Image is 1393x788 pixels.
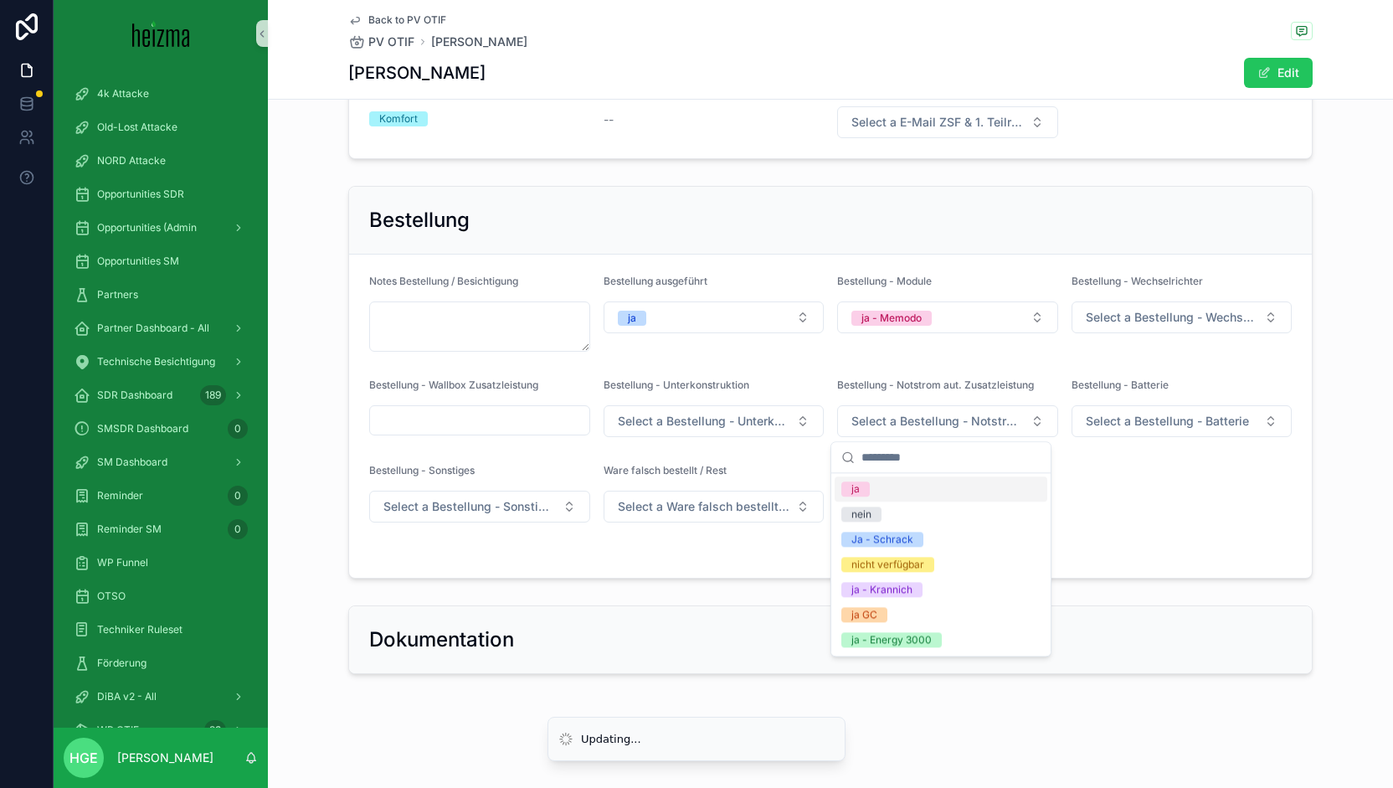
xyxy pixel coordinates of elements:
[204,720,226,740] div: 39
[64,179,258,209] a: Opportunities SDR
[837,405,1058,437] button: Select Button
[97,556,148,569] span: WP Funnel
[64,246,258,276] a: Opportunities SM
[132,20,190,47] img: App logo
[1072,379,1169,391] span: Bestellung - Batterie
[64,648,258,678] a: Förderung
[831,473,1051,656] div: Suggestions
[851,507,871,522] div: nein
[379,111,418,126] div: Komfort
[837,275,932,287] span: Bestellung - Module
[1086,309,1258,326] span: Select a Bestellung - Wechselrichter
[369,207,470,234] h2: Bestellung
[369,379,538,391] span: Bestellung - Wallbox Zusatzleistung
[97,422,188,435] span: SMSDR Dashboard
[851,532,913,547] div: Ja - Schrack
[348,13,446,27] a: Back to PV OTIF
[604,379,749,391] span: Bestellung - Unterkonstruktion
[64,347,258,377] a: Technische Besichtigung
[604,491,825,523] button: Select Button
[604,464,727,476] span: Ware falsch bestellt / Rest
[851,557,924,572] div: nicht verfügbar
[851,607,877,622] div: ja GC
[228,486,248,506] div: 0
[348,61,486,85] h1: [PERSON_NAME]
[851,114,1024,131] span: Select a E-Mail ZSF & 1. Teilrechnung gesendet
[97,154,166,167] span: NORD Attacke
[64,414,258,444] a: SMSDR Dashboard0
[581,731,641,748] div: Updating...
[1244,58,1313,88] button: Edit
[97,389,172,402] span: SDR Dashboard
[97,87,149,100] span: 4k Attacke
[369,275,518,287] span: Notes Bestellung / Besichtigung
[97,355,215,368] span: Technische Besichtigung
[228,519,248,539] div: 0
[369,464,475,476] span: Bestellung - Sonstiges
[369,491,590,523] button: Select Button
[1086,413,1249,430] span: Select a Bestellung - Batterie
[97,456,167,469] span: SM Dashboard
[64,481,258,511] a: Reminder0
[64,146,258,176] a: NORD Attacke
[64,447,258,477] a: SM Dashboard
[1072,405,1293,437] button: Select Button
[64,79,258,109] a: 4k Attacke
[228,419,248,439] div: 0
[851,632,932,647] div: ja - Energy 3000
[348,33,414,50] a: PV OTIF
[383,498,556,515] span: Select a Bestellung - Sonstiges
[851,413,1024,430] span: Select a Bestellung - Notstrom aut. Zusatzleistung
[200,385,226,405] div: 189
[64,280,258,310] a: Partners
[64,615,258,645] a: Techniker Ruleset
[618,498,790,515] span: Select a Ware falsch bestellt / Rest
[368,33,414,50] span: PV OTIF
[1072,301,1293,333] button: Select Button
[54,67,268,728] div: scrollable content
[64,380,258,410] a: SDR Dashboard189
[851,582,912,597] div: ja - Krannich
[97,288,138,301] span: Partners
[97,255,179,268] span: Opportunities SM
[64,213,258,243] a: Opportunities (Admin
[604,405,825,437] button: Select Button
[97,590,126,603] span: OTSO
[117,749,213,766] p: [PERSON_NAME]
[64,715,258,745] a: WP OTIF39
[97,121,177,134] span: Old-Lost Attacke
[618,413,790,430] span: Select a Bestellung - Unterkonstruktion
[604,111,614,128] span: --
[369,626,514,653] h2: Dokumentation
[604,301,825,333] button: Select Button
[97,623,182,636] span: Techniker Ruleset
[368,13,446,27] span: Back to PV OTIF
[97,489,143,502] span: Reminder
[97,724,139,737] span: WP OTIF
[628,311,636,326] div: ja
[851,482,860,497] div: ja
[69,748,98,768] span: HGE
[97,221,197,234] span: Opportunities (Admin
[604,275,707,287] span: Bestellung ausgeführt
[837,106,1058,138] button: Select Button
[64,682,258,712] a: DiBA v2 - All
[861,311,922,326] div: ja - Memodo
[64,313,258,343] a: Partner Dashboard - All
[97,523,162,536] span: Reminder SM
[64,581,258,611] a: OTSO
[97,322,209,335] span: Partner Dashboard - All
[837,301,1058,333] button: Select Button
[1072,275,1203,287] span: Bestellung - Wechselrichter
[431,33,527,50] a: [PERSON_NAME]
[97,188,184,201] span: Opportunities SDR
[837,379,1034,391] span: Bestellung - Notstrom aut. Zusatzleistung
[64,514,258,544] a: Reminder SM0
[97,657,146,670] span: Förderung
[97,690,157,703] span: DiBA v2 - All
[64,548,258,578] a: WP Funnel
[64,112,258,142] a: Old-Lost Attacke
